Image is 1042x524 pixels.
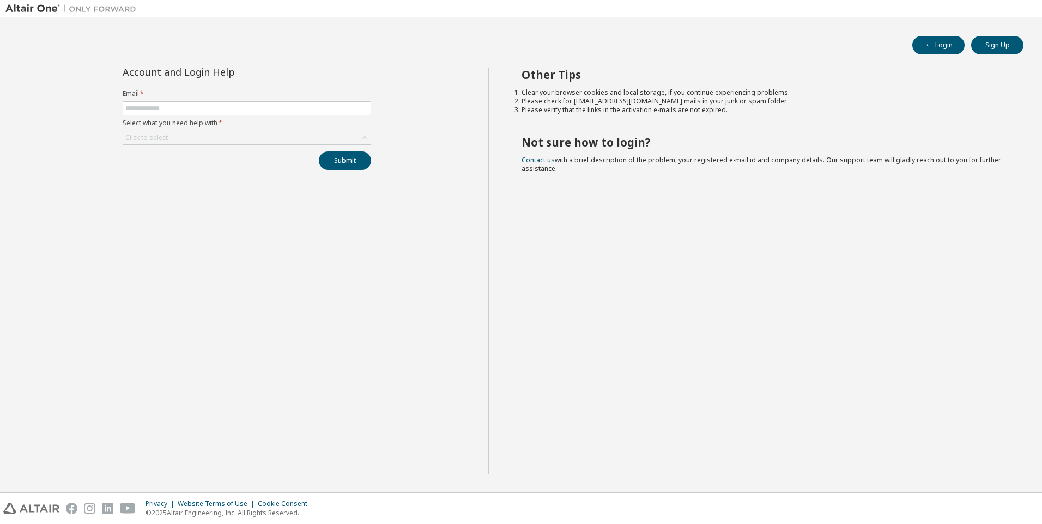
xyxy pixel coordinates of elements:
img: linkedin.svg [102,503,113,514]
h2: Other Tips [522,68,1004,82]
label: Select what you need help with [123,119,371,127]
img: instagram.svg [84,503,95,514]
div: Account and Login Help [123,68,322,76]
span: with a brief description of the problem, your registered e-mail id and company details. Our suppo... [522,155,1001,173]
div: Cookie Consent [258,499,314,508]
img: altair_logo.svg [3,503,59,514]
label: Email [123,89,371,98]
li: Clear your browser cookies and local storage, if you continue experiencing problems. [522,88,1004,97]
div: Click to select [125,133,168,142]
h2: Not sure how to login? [522,135,1004,149]
li: Please verify that the links in the activation e-mails are not expired. [522,106,1004,114]
button: Sign Up [971,36,1023,54]
div: Click to select [123,131,371,144]
img: Altair One [5,3,142,14]
a: Contact us [522,155,555,164]
img: facebook.svg [66,503,77,514]
div: Website Terms of Use [178,499,258,508]
p: © 2025 Altair Engineering, Inc. All Rights Reserved. [146,508,314,517]
button: Login [912,36,965,54]
img: youtube.svg [120,503,136,514]
div: Privacy [146,499,178,508]
li: Please check for [EMAIL_ADDRESS][DOMAIN_NAME] mails in your junk or spam folder. [522,97,1004,106]
button: Submit [319,151,371,170]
